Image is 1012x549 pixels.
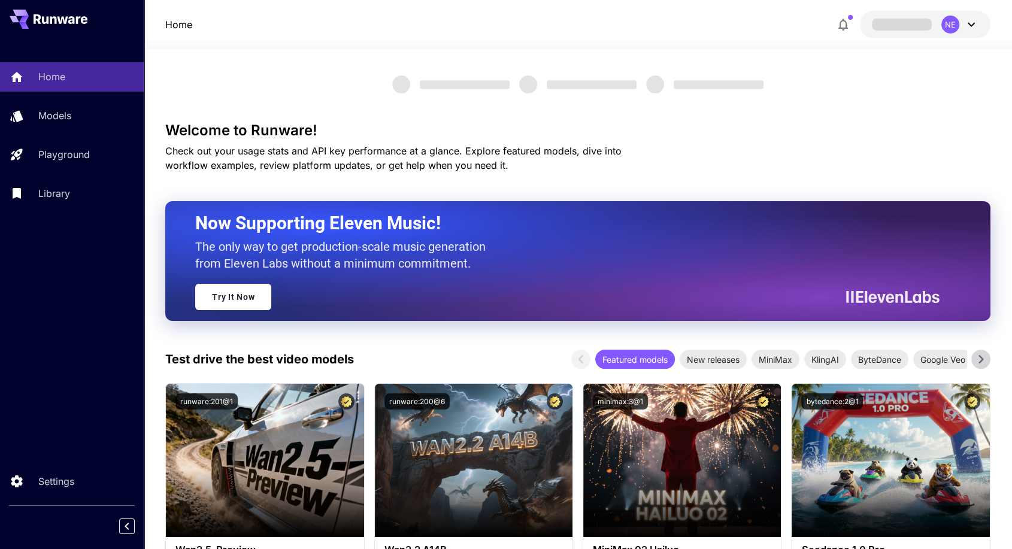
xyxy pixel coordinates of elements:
img: alt [375,384,572,537]
button: Certified Model – Vetted for best performance and includes a commercial license. [964,393,980,410]
span: ByteDance [851,353,908,366]
button: runware:200@6 [384,393,450,410]
div: NE [941,16,959,34]
img: alt [792,384,989,537]
button: bytedance:2@1 [801,393,863,410]
button: Certified Model – Vetted for best performance and includes a commercial license. [338,393,354,410]
div: Featured models [595,350,675,369]
span: Google Veo [913,353,972,366]
div: Collapse sidebar [128,515,144,537]
button: Certified Model – Vetted for best performance and includes a commercial license. [755,393,771,410]
button: NE [860,11,990,38]
div: New releases [680,350,747,369]
a: Try It Now [195,284,271,310]
p: Models [38,108,71,123]
p: Test drive the best video models [165,350,354,368]
div: ByteDance [851,350,908,369]
button: Certified Model – Vetted for best performance and includes a commercial license. [547,393,563,410]
a: Home [165,17,192,32]
button: Collapse sidebar [119,518,135,534]
h2: Now Supporting Eleven Music! [195,212,931,235]
span: Check out your usage stats and API key performance at a glance. Explore featured models, dive int... [165,145,622,171]
p: Home [38,69,65,84]
span: KlingAI [804,353,846,366]
img: alt [166,384,363,537]
p: Settings [38,474,74,489]
span: MiniMax [752,353,799,366]
div: Google Veo [913,350,972,369]
img: alt [583,384,781,537]
p: Playground [38,147,90,162]
p: The only way to get production-scale music generation from Eleven Labs without a minimum commitment. [195,238,495,272]
div: KlingAI [804,350,846,369]
nav: breadcrumb [165,17,192,32]
div: MiniMax [752,350,799,369]
span: New releases [680,353,747,366]
h3: Welcome to Runware! [165,122,990,139]
button: minimax:3@1 [593,393,648,410]
p: Library [38,186,70,201]
button: runware:201@1 [175,393,238,410]
span: Featured models [595,353,675,366]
